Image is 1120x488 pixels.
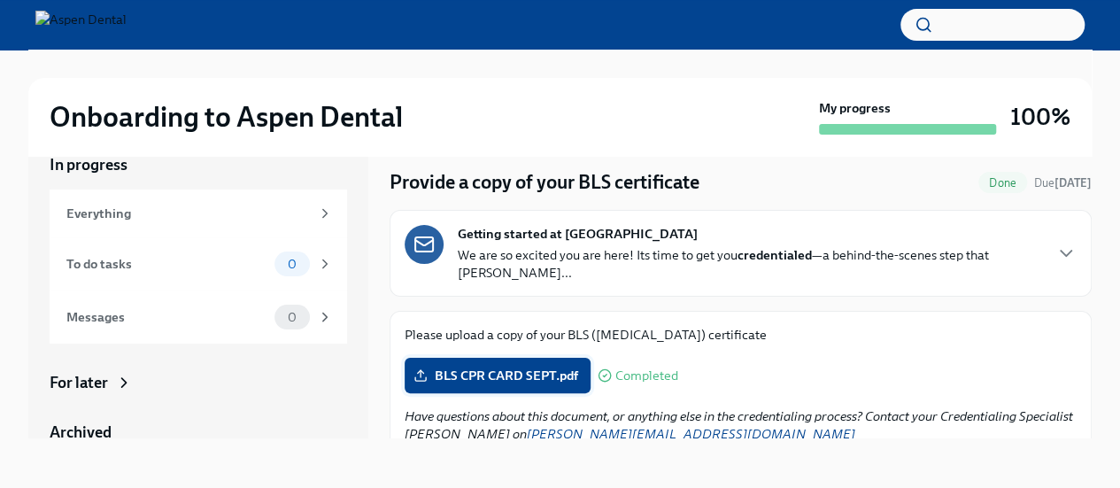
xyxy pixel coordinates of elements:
h4: Provide a copy of your BLS certificate [390,169,699,196]
strong: Getting started at [GEOGRAPHIC_DATA] [458,225,698,243]
img: Aspen Dental [35,11,127,39]
label: BLS CPR CARD SEPT.pdf [405,358,591,393]
a: Messages0 [50,290,347,344]
div: For later [50,372,108,393]
a: Archived [50,422,347,443]
p: We are so excited you are here! Its time to get you —a behind-the-scenes step that [PERSON_NAME]... [458,246,1041,282]
strong: My progress [819,99,891,117]
a: In progress [50,154,347,175]
a: To do tasks0 [50,237,347,290]
span: Done [978,176,1027,190]
a: Everything [50,190,347,237]
span: Due [1034,176,1092,190]
div: Everything [66,204,310,223]
a: For later [50,372,347,393]
span: Completed [615,369,678,383]
div: Messages [66,307,267,327]
span: 0 [277,258,307,271]
h2: Onboarding to Aspen Dental [50,99,403,135]
strong: [DATE] [1054,176,1092,190]
span: 0 [277,311,307,324]
span: August 1st, 2025 10:00 [1034,174,1092,191]
div: To do tasks [66,254,267,274]
span: BLS CPR CARD SEPT.pdf [417,367,578,384]
h3: 100% [1010,101,1070,133]
em: Have questions about this document, or anything else in the credentialing process? Contact your C... [405,408,1073,442]
strong: credentialed [738,247,812,263]
a: [PERSON_NAME][EMAIL_ADDRESS][DOMAIN_NAME] [527,426,855,442]
p: Please upload a copy of your BLS ([MEDICAL_DATA]) certificate [405,326,1077,344]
